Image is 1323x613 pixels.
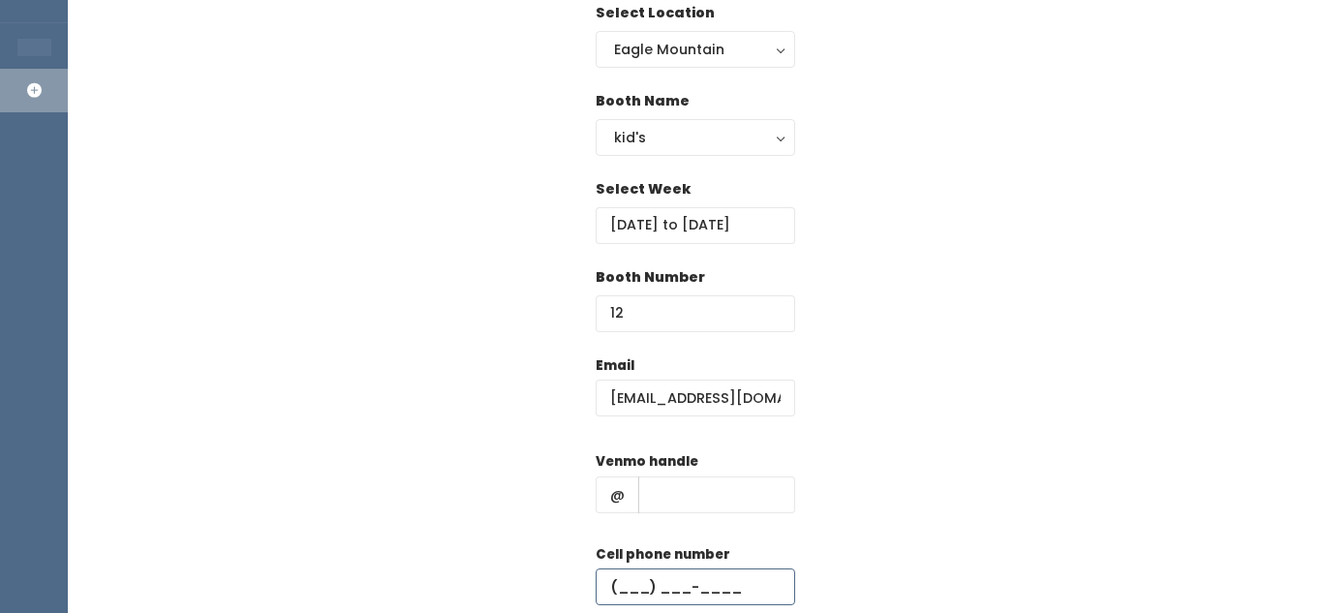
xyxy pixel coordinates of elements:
label: Booth Number [596,267,705,288]
label: Select Week [596,179,691,199]
label: Venmo handle [596,452,698,472]
button: kid's [596,119,795,156]
label: Email [596,356,634,376]
input: Booth Number [596,295,795,332]
label: Booth Name [596,91,690,111]
input: (___) ___-____ [596,568,795,605]
input: @ . [596,380,795,416]
button: Eagle Mountain [596,31,795,68]
div: kid's [614,127,777,148]
div: Eagle Mountain [614,39,777,60]
label: Cell phone number [596,545,730,565]
span: @ [596,476,639,513]
input: Select week [596,207,795,244]
label: Select Location [596,3,715,23]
